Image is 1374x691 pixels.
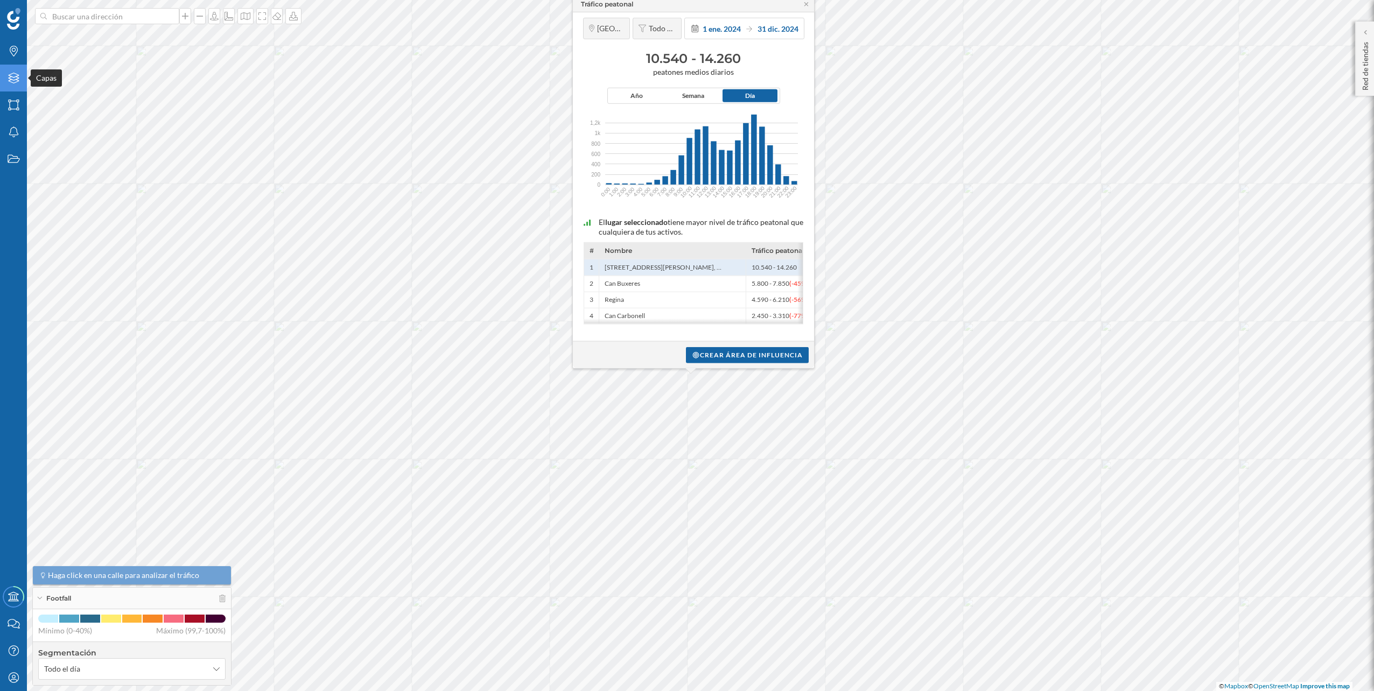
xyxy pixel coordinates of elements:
a: Improve this map [1300,682,1350,690]
span: Día [745,91,755,101]
div: Capas [31,69,62,87]
span: 0 [597,181,600,189]
text: 6:00 [648,186,660,198]
text: 12:00 [696,185,710,199]
text: 8:00 [664,186,676,198]
text: 2:00 [616,186,628,198]
span: (-45%) [789,279,809,287]
img: intelligent_assistant_bucket_2.svg [584,220,591,226]
text: 14:00 [712,185,726,199]
span: 31 dic. 2024 [758,24,798,33]
span: lugar seleccionado [605,217,668,226]
span: Nombre [605,246,632,255]
span: 1k [594,129,600,137]
span: Soporte [22,8,60,17]
span: [STREET_ADDRESS][PERSON_NAME], … [605,263,721,272]
span: 2 [590,279,593,288]
span: Can Buxeres [605,279,640,288]
span: Can Carbonell [605,312,645,320]
text: 0:00 [600,186,612,198]
text: 19:00 [752,185,766,199]
text: 22:00 [776,185,790,199]
span: Año [630,91,643,101]
span: 10.540 - 14.260 [752,263,799,272]
span: El [599,217,605,226]
span: Regina [605,295,624,304]
span: # [590,246,593,255]
text: 5:00 [640,186,652,198]
text: 17:00 [736,185,750,199]
span: 3 [590,295,593,304]
img: Geoblink Logo [7,8,20,30]
span: 200 [591,171,600,179]
span: 4.590 - 6.210 [752,295,809,304]
text: 18:00 [744,185,758,199]
text: 21:00 [768,185,782,199]
a: OpenStreetMap [1253,682,1299,690]
span: 2.450 - 3.310 [752,312,809,320]
text: 10:00 [679,185,693,199]
span: [GEOGRAPHIC_DATA] [597,24,624,33]
text: 20:00 [760,185,774,199]
text: 3:00 [624,186,636,198]
span: 1 [590,263,593,272]
text: 11:00 [688,185,702,199]
span: 1 ene. 2024 [703,24,741,33]
span: Haga click en una calle para analizar el tráfico [48,570,199,581]
span: Mínimo (0-40%) [38,625,92,636]
span: 4 [590,312,593,320]
text: 23:00 [784,185,798,199]
span: (-56%) [789,295,809,304]
span: 800 [591,139,600,147]
text: 9:00 [672,186,684,198]
text: 4:00 [632,186,644,198]
span: 1,2k [590,119,600,127]
h4: Segmentación [38,647,226,658]
span: Todo el día [649,24,676,33]
span: peatones medios diarios [578,67,809,77]
p: Red de tiendas [1360,38,1371,90]
h3: 10.540 - 14.260 [578,50,809,67]
text: 16:00 [728,185,742,199]
span: tiene mayor nivel de tráfico peatonal que cualquiera de tus activos. [599,217,803,236]
text: 15:00 [720,185,734,199]
span: Todo el día [44,664,80,674]
a: Mapbox [1224,682,1248,690]
span: Semana [682,91,704,101]
span: 400 [591,160,600,168]
span: 600 [591,150,600,158]
span: (-77%) [789,312,809,320]
text: 13:00 [704,185,718,199]
text: 7:00 [656,186,668,198]
span: Máximo (99,7-100%) [156,625,226,636]
span: 5.800 - 7.850 [752,279,809,288]
text: 1:00 [608,186,620,198]
span: Footfall [46,594,71,603]
span: Tráfico peatonal en el tramo [752,246,811,255]
div: © © [1216,682,1352,691]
